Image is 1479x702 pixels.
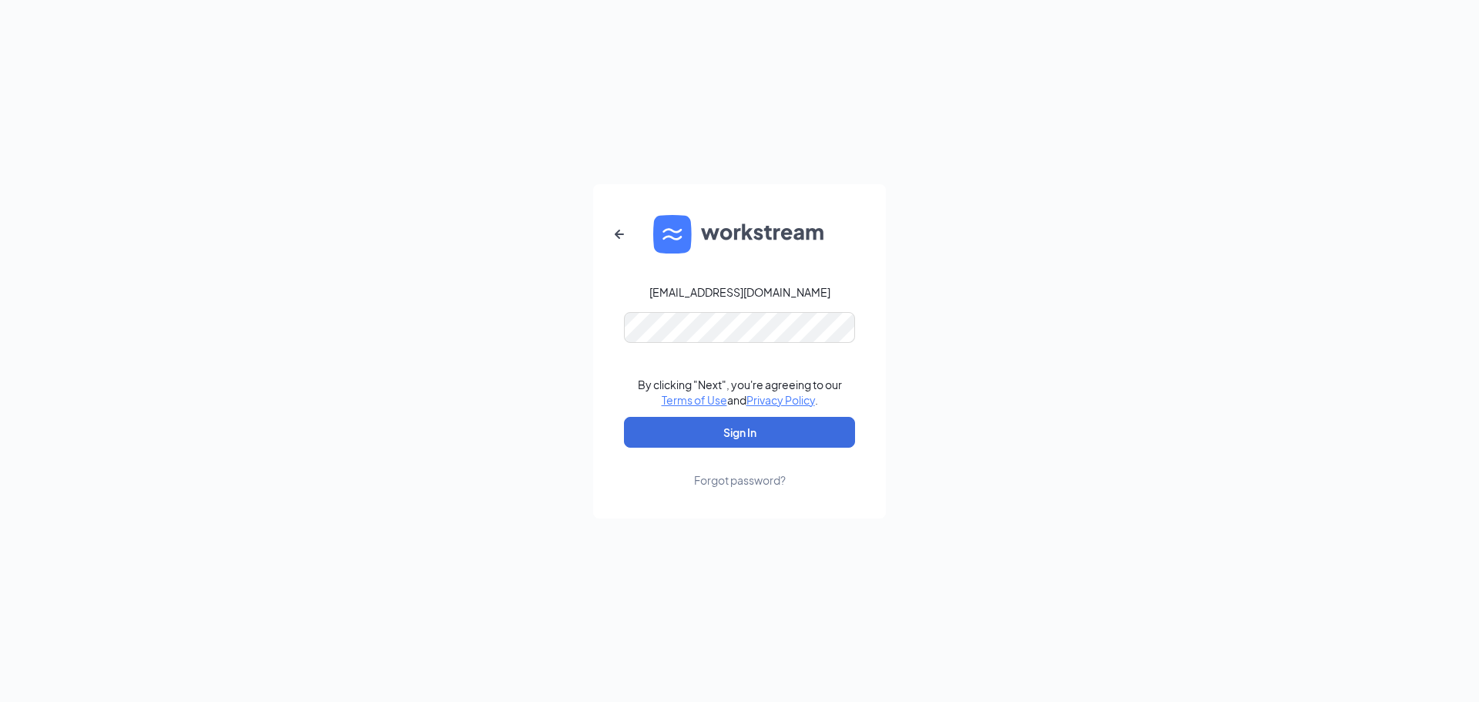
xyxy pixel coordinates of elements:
[638,377,842,408] div: By clicking "Next", you're agreeing to our and .
[694,472,786,488] div: Forgot password?
[653,215,826,254] img: WS logo and Workstream text
[662,393,727,407] a: Terms of Use
[694,448,786,488] a: Forgot password?
[610,225,629,244] svg: ArrowLeftNew
[601,216,638,253] button: ArrowLeftNew
[746,393,815,407] a: Privacy Policy
[649,284,830,300] div: [EMAIL_ADDRESS][DOMAIN_NAME]
[624,417,855,448] button: Sign In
